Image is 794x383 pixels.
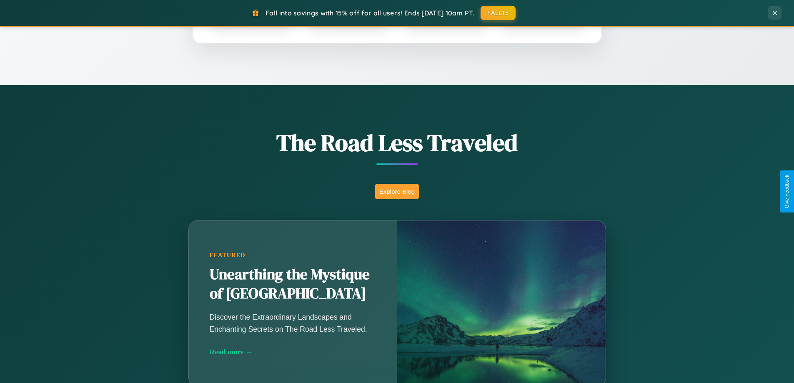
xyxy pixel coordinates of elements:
p: Discover the Extraordinary Landscapes and Enchanting Secrets on The Road Less Traveled. [210,311,376,335]
span: Fall into savings with 15% off for all users! Ends [DATE] 10am PT. [266,9,474,17]
button: Explore Blog [375,184,419,199]
div: Give Feedback [784,175,790,208]
h2: Unearthing the Mystique of [GEOGRAPHIC_DATA] [210,265,376,303]
div: Read more → [210,348,376,356]
button: FALL15 [481,6,516,20]
div: Featured [210,252,376,259]
h1: The Road Less Traveled [147,127,647,159]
